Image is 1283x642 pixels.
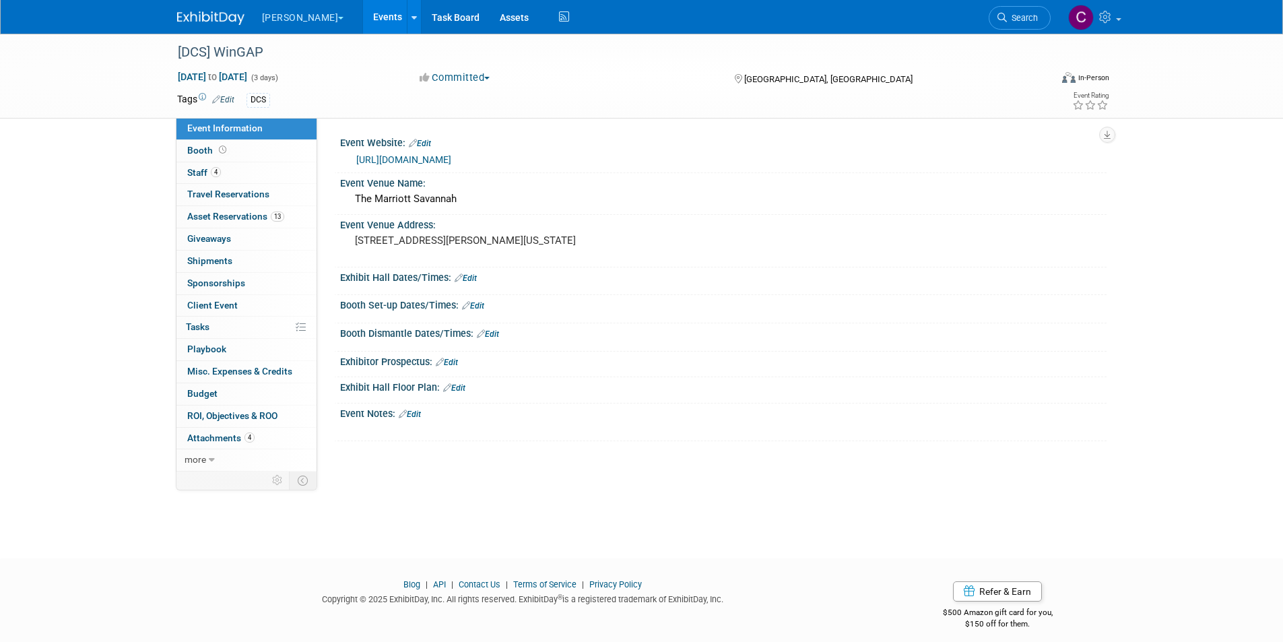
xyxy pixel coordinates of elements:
[187,278,245,288] span: Sponsorships
[176,184,317,205] a: Travel Reservations
[177,590,869,606] div: Copyright © 2025 ExhibitDay, Inc. All rights reserved. ExhibitDay is a registered trademark of Ex...
[356,154,451,165] a: [URL][DOMAIN_NAME]
[176,251,317,272] a: Shipments
[971,70,1110,90] div: Event Format
[1078,73,1109,83] div: In-Person
[176,295,317,317] a: Client Event
[187,167,221,178] span: Staff
[513,579,577,589] a: Terms of Service
[459,579,500,589] a: Contact Us
[187,410,277,421] span: ROI, Objectives & ROO
[177,92,234,108] td: Tags
[340,133,1107,150] div: Event Website:
[409,139,431,148] a: Edit
[185,454,206,465] span: more
[415,71,495,85] button: Committed
[1007,13,1038,23] span: Search
[443,383,465,393] a: Edit
[340,295,1107,313] div: Booth Set-up Dates/Times:
[436,358,458,367] a: Edit
[340,404,1107,421] div: Event Notes:
[173,40,1030,65] div: [DCS] WinGAP
[187,366,292,377] span: Misc. Expenses & Credits
[177,11,244,25] img: ExhibitDay
[989,6,1051,30] a: Search
[244,432,255,443] span: 4
[176,383,317,405] a: Budget
[558,593,562,601] sup: ®
[455,274,477,283] a: Edit
[176,206,317,228] a: Asset Reservations13
[176,273,317,294] a: Sponsorships
[187,123,263,133] span: Event Information
[462,301,484,311] a: Edit
[502,579,511,589] span: |
[477,329,499,339] a: Edit
[589,579,642,589] a: Privacy Policy
[187,255,232,266] span: Shipments
[246,93,270,107] div: DCS
[176,162,317,184] a: Staff4
[187,233,231,244] span: Giveaways
[744,74,913,84] span: [GEOGRAPHIC_DATA], [GEOGRAPHIC_DATA]
[176,449,317,471] a: more
[350,189,1096,210] div: The Marriott Savannah
[186,321,209,332] span: Tasks
[187,300,238,311] span: Client Event
[433,579,446,589] a: API
[177,71,248,83] span: [DATE] [DATE]
[1068,5,1094,30] img: Cassidy Wright
[176,140,317,162] a: Booth
[953,581,1042,602] a: Refer & Earn
[187,432,255,443] span: Attachments
[448,579,457,589] span: |
[176,118,317,139] a: Event Information
[187,145,229,156] span: Booth
[340,173,1107,190] div: Event Venue Name:
[355,234,645,247] pre: [STREET_ADDRESS][PERSON_NAME][US_STATE]
[1072,92,1109,99] div: Event Rating
[176,428,317,449] a: Attachments4
[211,167,221,177] span: 4
[216,145,229,155] span: Booth not reserved yet
[340,215,1107,232] div: Event Venue Address:
[403,579,420,589] a: Blog
[187,344,226,354] span: Playbook
[187,189,269,199] span: Travel Reservations
[340,377,1107,395] div: Exhibit Hall Floor Plan:
[422,579,431,589] span: |
[176,317,317,338] a: Tasks
[340,323,1107,341] div: Booth Dismantle Dates/Times:
[176,339,317,360] a: Playbook
[289,472,317,489] td: Toggle Event Tabs
[212,95,234,104] a: Edit
[250,73,278,82] span: (3 days)
[340,352,1107,369] div: Exhibitor Prospectus:
[579,579,587,589] span: |
[399,410,421,419] a: Edit
[176,406,317,427] a: ROI, Objectives & ROO
[176,361,317,383] a: Misc. Expenses & Credits
[889,618,1107,630] div: $150 off for them.
[889,598,1107,629] div: $500 Amazon gift card for you,
[187,388,218,399] span: Budget
[1062,72,1076,83] img: Format-Inperson.png
[187,211,284,222] span: Asset Reservations
[271,212,284,222] span: 13
[266,472,290,489] td: Personalize Event Tab Strip
[206,71,219,82] span: to
[176,228,317,250] a: Giveaways
[340,267,1107,285] div: Exhibit Hall Dates/Times:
